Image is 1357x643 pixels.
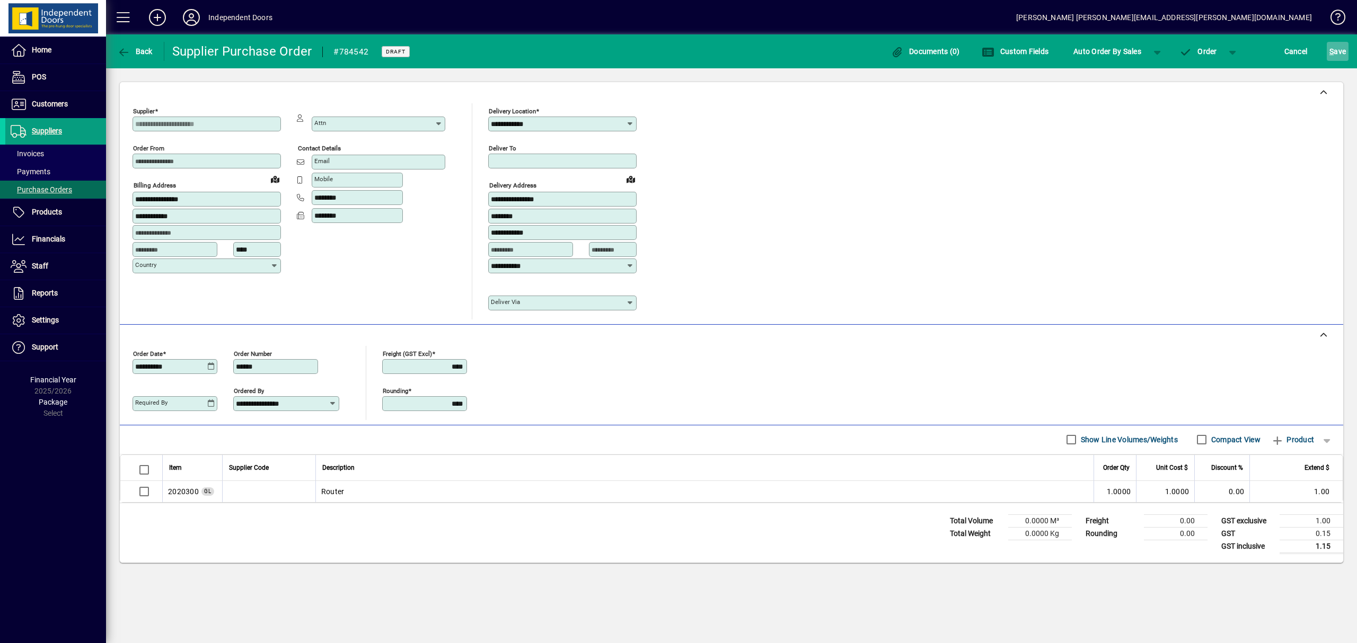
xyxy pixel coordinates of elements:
[30,376,76,384] span: Financial Year
[5,253,106,280] a: Staff
[117,47,153,56] span: Back
[204,488,212,494] span: GL
[5,91,106,118] a: Customers
[32,127,62,135] span: Suppliers
[11,167,50,176] span: Payments
[1305,462,1329,474] span: Extend $
[1103,462,1130,474] span: Order Qty
[622,171,639,187] a: View on map
[32,73,46,81] span: POS
[32,262,48,270] span: Staff
[1068,42,1147,61] button: Auto Order By Sales
[234,387,264,394] mat-label: Ordered by
[39,398,67,406] span: Package
[5,226,106,253] a: Financials
[5,163,106,181] a: Payments
[1282,42,1310,61] button: Cancel
[1079,434,1178,445] label: Show Line Volumes/Weights
[5,181,106,199] a: Purchase Orders
[133,350,163,357] mat-label: Order date
[5,64,106,91] a: POS
[106,42,164,61] app-page-header-button: Back
[891,47,960,56] span: Documents (0)
[1174,42,1222,61] button: Order
[11,149,44,158] span: Invoices
[135,399,168,406] mat-label: Required by
[1094,481,1136,502] td: 1.0000
[1016,9,1312,26] div: [PERSON_NAME] [PERSON_NAME][EMAIL_ADDRESS][PERSON_NAME][DOMAIN_NAME]
[32,289,58,297] span: Reports
[133,108,155,115] mat-label: Supplier
[1327,42,1349,61] button: Save
[888,42,963,61] button: Documents (0)
[1216,514,1280,527] td: GST exclusive
[982,47,1048,56] span: Custom Fields
[32,235,65,243] span: Financials
[5,334,106,361] a: Support
[140,8,174,27] button: Add
[32,46,51,54] span: Home
[945,514,1008,527] td: Total Volume
[1216,527,1280,540] td: GST
[1080,527,1144,540] td: Rounding
[1008,527,1072,540] td: 0.0000 Kg
[1216,540,1280,553] td: GST inclusive
[1194,481,1249,502] td: 0.00
[1329,47,1334,56] span: S
[491,298,520,306] mat-label: Deliver via
[321,486,345,497] span: Router
[1266,430,1319,449] button: Product
[5,280,106,307] a: Reports
[314,175,333,183] mat-label: Mobile
[32,208,62,216] span: Products
[1329,43,1346,60] span: ave
[1280,540,1343,553] td: 1.15
[1144,514,1208,527] td: 0.00
[1008,514,1072,527] td: 0.0000 M³
[169,462,182,474] span: Item
[1211,462,1243,474] span: Discount %
[333,43,368,60] div: #784542
[32,100,68,108] span: Customers
[383,350,432,357] mat-label: Freight (GST excl)
[489,145,516,152] mat-label: Deliver To
[1136,481,1194,502] td: 1.0000
[386,48,406,55] span: Draft
[1156,462,1188,474] span: Unit Cost $
[267,171,284,187] a: View on map
[383,387,408,394] mat-label: Rounding
[174,8,208,27] button: Profile
[114,42,155,61] button: Back
[5,307,106,334] a: Settings
[1271,431,1314,448] span: Product
[229,462,269,474] span: Supplier Code
[979,42,1051,61] button: Custom Fields
[135,261,156,269] mat-label: Country
[1179,47,1217,56] span: Order
[1073,43,1141,60] span: Auto Order By Sales
[314,119,326,127] mat-label: Attn
[234,350,272,357] mat-label: Order number
[11,185,72,194] span: Purchase Orders
[32,316,59,324] span: Settings
[168,486,199,497] span: Factory Tools & Equip < $1k
[1323,2,1344,37] a: Knowledge Base
[322,462,355,474] span: Description
[945,527,1008,540] td: Total Weight
[1080,514,1144,527] td: Freight
[1209,434,1261,445] label: Compact View
[5,37,106,64] a: Home
[32,343,58,351] span: Support
[1280,527,1343,540] td: 0.15
[133,145,164,152] mat-label: Order from
[1280,514,1343,527] td: 1.00
[5,199,106,226] a: Products
[172,43,312,60] div: Supplier Purchase Order
[5,145,106,163] a: Invoices
[314,157,330,165] mat-label: Email
[1284,43,1308,60] span: Cancel
[1249,481,1343,502] td: 1.00
[208,9,272,26] div: Independent Doors
[489,108,536,115] mat-label: Delivery Location
[1144,527,1208,540] td: 0.00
